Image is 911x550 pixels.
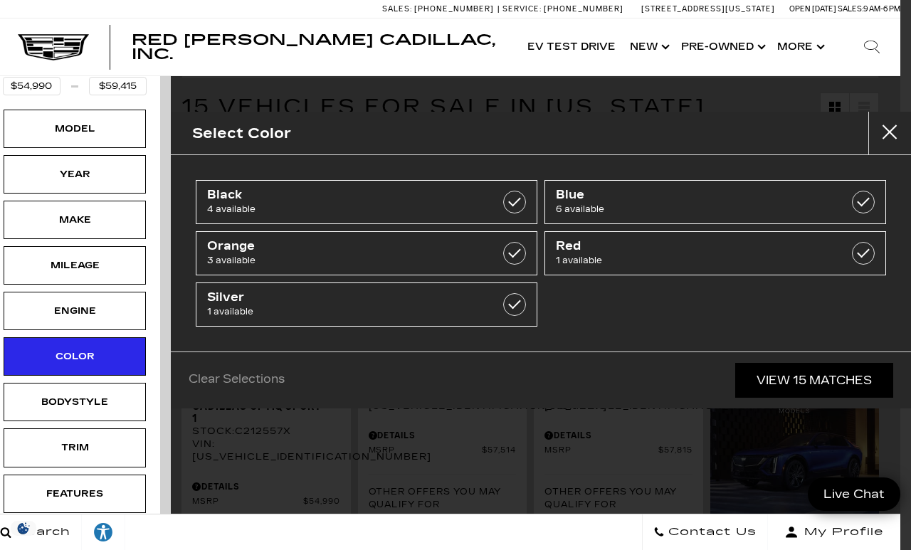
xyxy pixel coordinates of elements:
a: Pre-Owned [674,18,770,75]
a: EV Test Drive [520,18,623,75]
span: Blue [556,188,827,202]
div: Trim [39,440,110,455]
div: Engine [39,303,110,319]
a: Explore your accessibility options [82,514,125,550]
a: Blue6 available [544,180,886,224]
div: Model [39,121,110,137]
span: Sales: [838,4,863,14]
input: Minimum [3,77,60,95]
div: EngineEngine [4,292,146,330]
a: Red [PERSON_NAME] Cadillac, Inc. [132,33,506,61]
div: MileageMileage [4,246,146,285]
span: Contact Us [665,522,757,542]
div: ModelModel [4,110,146,148]
a: Sales: [PHONE_NUMBER] [382,5,497,13]
div: Explore your accessibility options [82,522,125,543]
span: Black [207,188,478,202]
span: 4 available [207,202,478,216]
span: Open [DATE] [789,4,836,14]
div: Color [39,349,110,364]
span: 3 available [207,253,478,268]
a: Black4 available [196,180,537,224]
span: My Profile [799,522,884,542]
h2: Select Color [192,122,291,145]
span: 1 available [556,253,827,268]
span: Live Chat [816,486,892,502]
span: Silver [207,290,478,305]
span: 9 AM-6 PM [863,4,900,14]
div: Make [39,212,110,228]
a: Live Chat [808,477,900,511]
a: Silver1 available [196,282,537,327]
div: ColorColor [4,337,146,376]
div: Year [39,166,110,182]
span: [PHONE_NUMBER] [544,4,623,14]
span: Red [PERSON_NAME] Cadillac, Inc. [132,31,495,63]
span: [PHONE_NUMBER] [414,4,494,14]
a: Service: [PHONE_NUMBER] [497,5,627,13]
div: YearYear [4,155,146,194]
span: 6 available [556,202,827,216]
div: TrimTrim [4,428,146,467]
div: MakeMake [4,201,146,239]
section: Click to Open Cookie Consent Modal [7,521,40,536]
button: Open user profile menu [768,514,900,550]
img: Cadillac Dark Logo with Cadillac White Text [18,33,89,60]
a: [STREET_ADDRESS][US_STATE] [641,4,775,14]
a: Contact Us [642,514,768,550]
div: Search [843,18,900,75]
span: Red [556,239,827,253]
div: FeaturesFeatures [4,475,146,513]
a: New [623,18,674,75]
input: Maximum [89,77,147,95]
div: Mileage [39,258,110,273]
span: Orange [207,239,478,253]
span: Service: [502,4,542,14]
span: Sales: [382,4,412,14]
span: Search [11,522,70,542]
div: BodystyleBodystyle [4,383,146,421]
a: Orange3 available [196,231,537,275]
a: View 15 Matches [735,363,893,398]
button: More [770,18,829,75]
img: Opt-Out Icon [7,521,40,536]
a: Clear Selections [189,372,285,389]
a: Red1 available [544,231,886,275]
div: Features [39,486,110,502]
span: 1 available [207,305,478,319]
div: Bodystyle [39,394,110,410]
button: close [868,112,911,154]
